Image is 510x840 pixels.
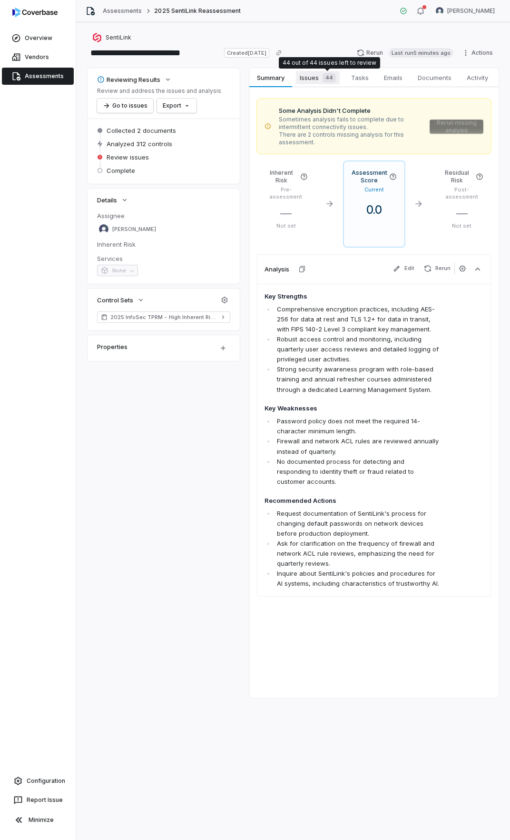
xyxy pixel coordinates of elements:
p: Not set [441,222,484,230]
span: Created [DATE] [224,48,269,58]
span: 0.0 [359,203,390,217]
dt: Inherent Risk [97,240,230,249]
span: [PERSON_NAME] [112,226,156,233]
p: Current [364,186,384,193]
button: Edit [389,263,418,274]
button: RerunLast run5 minutes ago [351,46,459,60]
span: 2025 InfoSec TPRM - High Inherent Risk (TruSight Supported) [110,313,217,321]
p: Review and address the issues and analysis [97,87,221,95]
span: Last run 5 minutes ago [389,48,453,58]
h4: Key Weaknesses [265,404,440,413]
h4: Residual Risk [441,169,474,184]
span: 2025 SentiLink Reassessment [154,7,241,15]
div: 44 out of 44 issues left to review [283,59,376,67]
a: Vendors [2,49,74,66]
span: Sometimes analysis fails to complete due to intermittent connectivity issues. [279,116,430,131]
li: Strong security awareness program with role-based training and annual refresher courses administe... [275,364,440,394]
img: logo-D7KZi-bG.svg [12,8,58,17]
li: Firewall and network ACL rules are reviewed annually instead of quarterly. [275,436,440,456]
span: Summary [253,71,288,84]
li: Request documentation of SentiLink's process for changing default passwords on network devices be... [275,509,440,539]
button: Minimize [4,810,72,830]
img: Jason Boland avatar [99,224,108,234]
button: Details [94,191,131,209]
span: Details [97,196,117,204]
h4: Inherent Risk [265,169,298,184]
span: Complete [107,166,135,175]
span: 44 [323,73,336,82]
h4: Assessment Score [352,169,387,184]
span: Activity [463,71,492,84]
button: Actions [459,46,499,60]
li: Password policy does not meet the required 14-character minimum length. [275,416,440,436]
span: Analyzed 312 controls [107,140,172,148]
button: Report Issue [4,791,72,809]
span: Documents [414,71,455,84]
button: Export [157,99,196,113]
div: Reviewing Results [97,75,160,84]
button: Go to issues [97,99,153,113]
span: Tasks [347,71,373,84]
button: Ryan Jenkins avatar[PERSON_NAME] [430,4,500,18]
li: Comprehensive encryption practices, including AES-256 for data at rest and TLS 1.2+ for data in t... [275,304,440,334]
img: Ryan Jenkins avatar [436,7,443,15]
span: — [280,206,292,220]
span: Some Analysis Didn't Complete [279,106,430,116]
button: https://sentilink.com/SentiLink [89,29,134,46]
span: There are 2 controls missing analysis for this assessment. [279,131,430,146]
p: Not set [265,222,308,230]
h4: Key Strengths [265,292,440,301]
h4: Recommended Actions [265,496,440,506]
p: Post-assessment [441,186,484,200]
li: No documented process for detecting and responding to identity theft or fraud related to customer... [275,457,440,487]
span: Emails [380,71,406,84]
button: Rerun [420,263,454,274]
a: 2025 InfoSec TPRM - High Inherent Risk (TruSight Supported) [97,311,230,323]
span: Review issues [107,153,149,161]
button: Reviewing Results [94,71,175,88]
p: Pre-assessment [265,186,308,200]
dt: Services [97,254,230,263]
li: Inquire about SentiLink's policies and procedures for AI systems, including characteristics of tr... [275,569,440,589]
li: Ask for clarification on the frequency of firewall and network ACL rule reviews, emphasizing the ... [275,539,440,569]
a: Overview [2,30,74,47]
a: Assessments [2,68,74,85]
span: Collected 2 documents [107,126,176,135]
button: Control Sets [94,291,147,309]
span: Issues [296,71,340,84]
h3: Analysis [265,265,289,273]
a: Configuration [4,772,72,790]
span: — [456,206,468,220]
span: [PERSON_NAME] [447,7,495,15]
li: Robust access control and monitoring, including quarterly user access reviews and detailed loggin... [275,334,440,364]
dt: Assignee [97,211,230,220]
a: Assessments [103,7,142,15]
button: Copy link [270,44,287,61]
span: Control Sets [97,296,133,304]
span: SentiLink [106,34,131,41]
